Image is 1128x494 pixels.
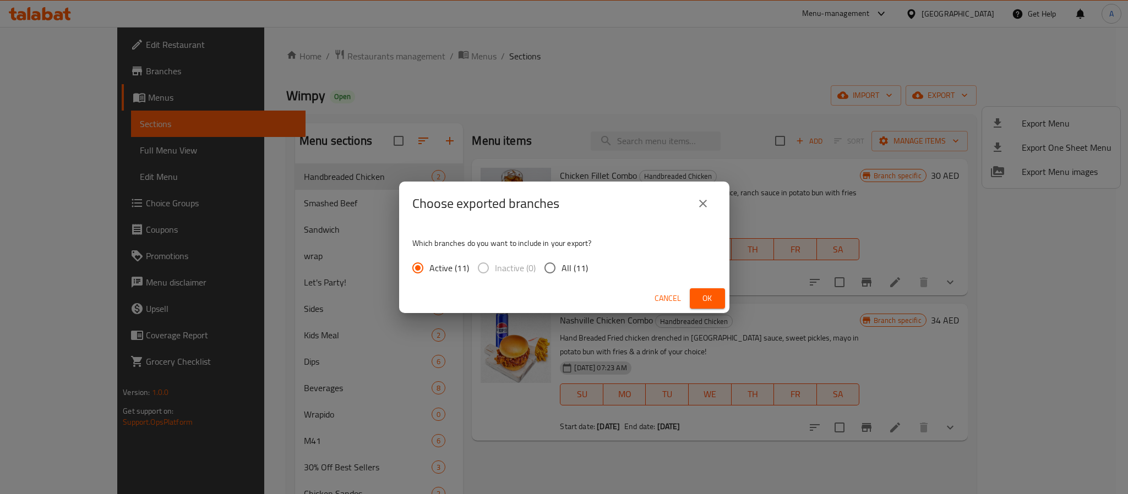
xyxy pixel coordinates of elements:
[495,261,536,275] span: Inactive (0)
[412,195,559,212] h2: Choose exported branches
[690,288,725,309] button: Ok
[650,288,685,309] button: Cancel
[429,261,469,275] span: Active (11)
[690,190,716,217] button: close
[412,238,716,249] p: Which branches do you want to include in your export?
[562,261,588,275] span: All (11)
[699,292,716,305] span: Ok
[655,292,681,305] span: Cancel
